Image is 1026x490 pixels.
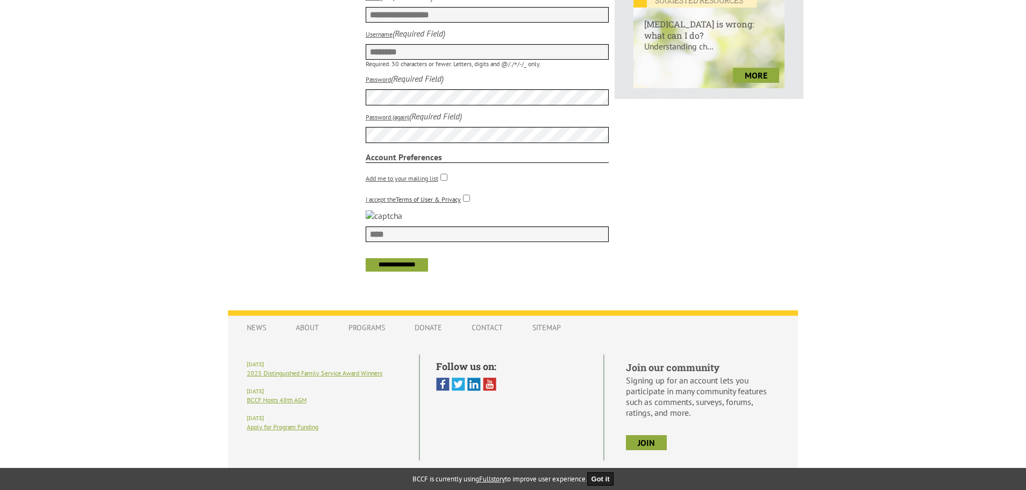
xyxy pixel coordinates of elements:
p: Signing up for an account lets you participate in many community features such as comments, surve... [626,375,779,418]
a: 2025 Distinguished Family Service Award Winners [247,369,382,377]
a: Sitemap [522,317,572,338]
button: Got it [587,472,614,486]
h6: [DATE] [247,388,403,395]
label: Password (again) [366,113,409,121]
img: You Tube [483,378,496,391]
a: Donate [404,317,453,338]
h6: [DATE] [247,415,403,422]
h6: [DATE] [247,361,403,368]
strong: Account Preferences [366,152,609,163]
i: (Required Field) [391,73,444,84]
img: Linked In [467,378,481,391]
img: Facebook [436,378,450,391]
a: Apply for Program Funding [247,423,318,431]
a: Contact [461,317,514,338]
p: Required. 30 characters or fewer. Letters, digits and @/./+/-/_ only. [366,60,609,68]
a: Fullstory [479,474,505,484]
a: join [626,435,667,450]
i: (Required Field) [409,111,462,122]
label: Add me to your mailing list [366,174,438,182]
h6: [MEDICAL_DATA] is wrong: what can I do? [633,8,785,41]
img: captcha [366,210,402,221]
a: more [733,68,779,83]
h5: Follow us on: [436,360,587,373]
img: Twitter [452,378,465,391]
label: Password [366,75,391,83]
i: (Required Field) [393,28,445,39]
a: News [236,317,277,338]
h5: Join our community [626,361,779,374]
a: Terms of User & Privacy [396,195,461,203]
label: I accept the [366,195,461,203]
a: BCCF Hosts 48th AGM [247,396,307,404]
p: Understanding ch... [633,41,785,62]
label: Username [366,30,393,38]
a: Programs [338,317,396,338]
a: About [285,317,330,338]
